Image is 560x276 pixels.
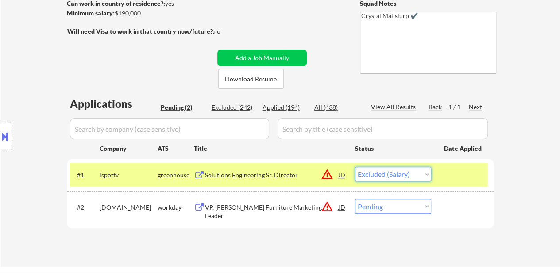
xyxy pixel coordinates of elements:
div: All (438) [314,103,359,112]
div: $190,000 [67,9,214,18]
button: warning_amber [321,168,333,180]
div: JD [338,167,347,183]
div: no [213,27,239,36]
strong: Minimum salary: [67,9,115,17]
div: Date Applied [444,144,483,153]
div: Back [429,103,443,111]
strong: Will need Visa to work in that country now/future?: [67,27,215,35]
div: Excluded (242) [212,103,256,112]
button: warning_amber [321,200,333,213]
div: View All Results [371,103,418,111]
div: 1 / 1 [448,103,469,111]
div: ATS [158,144,194,153]
button: Add a Job Manually [217,50,307,66]
div: workday [158,203,194,212]
div: Applied (194) [263,103,307,112]
input: Search by title (case sensitive) [278,118,488,139]
div: Next [469,103,483,111]
div: Title [194,144,347,153]
div: VP, [PERSON_NAME] Furniture Marketing Leader [205,203,339,220]
div: greenhouse [158,171,194,180]
div: Solutions Engineering Sr. Director [205,171,339,180]
input: Search by company (case sensitive) [70,118,269,139]
div: Status [355,140,431,156]
div: Pending (2) [161,103,205,112]
button: Download Resume [218,69,284,89]
div: JD [338,199,347,215]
